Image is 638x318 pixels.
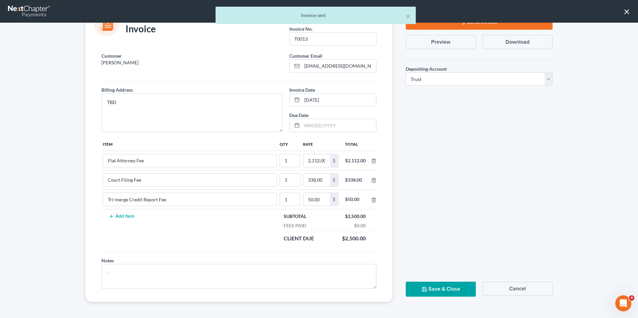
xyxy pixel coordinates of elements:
div: $2,500.00 [339,235,369,242]
button: × [406,12,410,20]
div: $ [330,174,338,186]
input: MM/DD/YYYY [302,94,376,106]
input: 0.00 [303,174,330,186]
div: $ [330,193,338,206]
span: 4 [629,295,634,301]
span: Invoice Date [289,87,315,93]
th: Item [101,137,278,151]
div: $2,112.00 [345,157,366,164]
div: Client Due [280,235,317,242]
div: Invoice sent [221,12,410,19]
span: Billing Address [101,87,133,93]
label: Customer [101,52,122,59]
p: [PERSON_NAME] [101,59,283,66]
label: Notes [101,257,114,264]
span: Customer Email [289,53,322,59]
button: Download [483,35,553,49]
th: Qty [278,137,302,151]
input: -- [103,193,277,206]
input: -- [290,33,376,45]
button: Cancel [483,282,553,296]
button: Preview [406,35,476,49]
iframe: Intercom live chat [615,295,631,311]
label: Due Date [289,112,308,119]
th: Total [340,137,371,151]
input: MM/DD/YYYY [302,119,376,132]
div: $50.00 [345,196,366,203]
input: 0.00 [303,154,330,167]
input: -- [103,154,277,167]
a: Payments [8,3,51,19]
div: Invoice [98,23,159,36]
div: $338.00 [345,177,366,183]
div: $ [330,154,338,167]
span: Depositing Account [406,66,447,72]
input: -- [280,193,300,206]
input: -- [280,154,300,167]
span: Invoice No. [289,26,313,32]
button: × [624,6,630,17]
div: $2,500.00 [342,213,369,220]
input: -- [103,174,277,186]
button: Add Item [107,214,136,219]
div: Fees Paid [280,222,309,229]
button: Save & Close [406,282,476,297]
input: -- [280,174,300,186]
input: Enter email... [302,60,376,72]
input: 0.00 [303,193,330,206]
div: $0.00 [351,222,369,229]
th: Rate [302,137,340,151]
div: Subtotal [280,213,310,220]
